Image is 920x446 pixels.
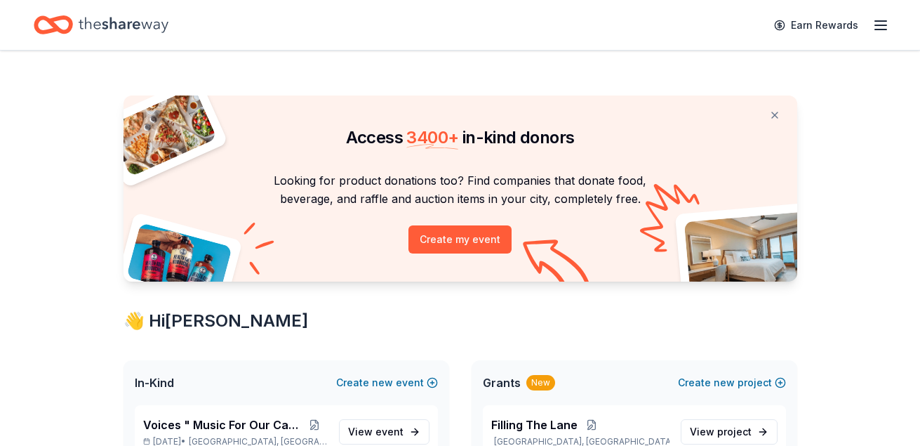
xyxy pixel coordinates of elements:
span: Grants [483,374,521,391]
span: Access in-kind donors [346,127,575,147]
img: Curvy arrow [523,240,593,292]
button: Create my event [408,225,512,254]
button: Createnewproject [678,374,786,391]
img: Pizza [107,87,217,177]
div: 👋 Hi [PERSON_NAME] [124,310,797,332]
a: Home [34,8,168,41]
a: Earn Rewards [766,13,867,38]
span: In-Kind [135,374,174,391]
span: 3400 + [406,127,458,147]
span: project [717,426,752,438]
p: Looking for product donations too? Find companies that donate food, beverage, and raffle and auct... [140,171,780,209]
button: Createnewevent [336,374,438,391]
a: View project [681,419,778,445]
span: new [372,374,393,391]
span: Voices " Music For Our Cause" [143,417,302,433]
span: View [690,424,752,440]
span: event [375,426,404,438]
span: new [714,374,735,391]
span: View [348,424,404,440]
a: View event [339,419,429,445]
div: New [526,375,555,391]
span: Filling The Lane [491,417,578,433]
